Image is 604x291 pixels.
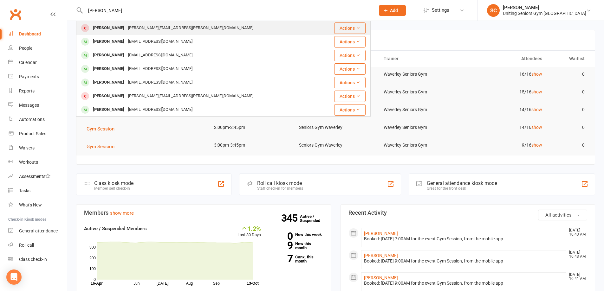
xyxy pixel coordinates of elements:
a: show [531,89,542,94]
td: Waverley Seniors Gym [378,120,463,135]
a: show [531,72,542,77]
a: Workouts [8,155,67,169]
div: Booked: [DATE] 9:00AM for the event Gym Session, from the mobile app [364,281,564,286]
div: [PERSON_NAME][EMAIL_ADDRESS][PERSON_NAME][DOMAIN_NAME] [126,92,255,101]
span: Settings [432,3,449,17]
a: Assessments [8,169,67,184]
a: Waivers [8,141,67,155]
a: 345Active / Suspended [300,210,328,227]
td: 0 [548,120,590,135]
a: General attendance kiosk mode [8,224,67,238]
button: All activities [538,210,587,220]
div: Booked: [DATE] 9:00AM for the event Gym Session, from the mobile app [364,258,564,264]
div: Dashboard [19,31,41,36]
div: What's New [19,202,42,207]
button: Gym Session [87,125,119,133]
td: 9/16 [463,138,548,153]
td: 15/16 [463,85,548,99]
div: [PERSON_NAME] [91,51,126,60]
strong: Active / Suspended Members [84,226,147,231]
td: Waverley Seniors Gym [378,138,463,153]
div: [EMAIL_ADDRESS][DOMAIN_NAME] [126,37,194,46]
div: [PERSON_NAME] [91,64,126,73]
div: Class kiosk mode [94,180,133,186]
div: [PERSON_NAME] [91,105,126,114]
td: 0 [548,85,590,99]
a: Payments [8,70,67,84]
div: Roll call kiosk mode [257,180,303,186]
div: Member self check-in [94,186,133,191]
div: Reports [19,88,35,93]
div: Workouts [19,160,38,165]
a: 7Canx. this month [270,255,323,263]
span: All activities [545,212,572,218]
a: show [531,142,542,148]
a: What's New [8,198,67,212]
a: Reports [8,84,67,98]
div: Roll call [19,243,34,248]
td: Seniors Gym Waverley [293,120,378,135]
a: Product Sales [8,127,67,141]
span: Gym Session [87,126,114,132]
a: Dashboard [8,27,67,41]
div: Uniting Seniors Gym [GEOGRAPHIC_DATA] [503,10,586,16]
button: Actions [334,104,366,116]
td: Waverley Seniors Gym [378,67,463,82]
div: Last 30 Days [237,225,261,238]
h3: Recent Activity [348,210,588,216]
div: Class check-in [19,257,47,262]
a: Messages [8,98,67,112]
a: Tasks [8,184,67,198]
strong: 9 [270,241,293,250]
a: [PERSON_NAME] [364,231,398,236]
span: Gym Session [87,144,114,149]
strong: 7 [270,254,293,263]
a: 0New this week [270,232,323,237]
button: Gym Session [87,143,119,150]
a: People [8,41,67,55]
div: [PERSON_NAME] [91,37,126,46]
div: Automations [19,117,45,122]
div: Open Intercom Messenger [6,269,22,285]
button: Actions [334,50,366,61]
div: [PERSON_NAME] [503,5,586,10]
a: Class kiosk mode [8,252,67,267]
td: Waverley Seniors Gym [378,85,463,99]
div: People [19,46,32,51]
div: Great for the front desk [427,186,497,191]
h3: Members [84,210,323,216]
td: Seniors Gym Waverley [293,138,378,153]
a: Roll call [8,238,67,252]
a: 9New this month [270,242,323,250]
div: [PERSON_NAME] [91,78,126,87]
a: [PERSON_NAME] [364,275,398,280]
strong: 345 [281,213,300,223]
a: show [531,107,542,112]
td: Waverley Seniors Gym [378,102,463,117]
td: 0 [548,67,590,82]
time: [DATE] 10:43 AM [566,250,587,259]
span: Add [390,8,398,13]
div: 1.2% [237,225,261,232]
div: Assessments [19,174,50,179]
td: 14/16 [463,102,548,117]
time: [DATE] 10:41 AM [566,273,587,281]
div: Booked: [DATE] 7:00AM for the event Gym Session, from the mobile app [364,236,564,242]
input: Search... [83,6,371,15]
div: Staff check-in for members [257,186,303,191]
div: [EMAIL_ADDRESS][DOMAIN_NAME] [126,51,194,60]
th: Waitlist [548,51,590,67]
td: 16/16 [463,67,548,82]
td: 3:00pm-3:45pm [208,138,293,153]
div: SC [487,4,500,17]
a: show more [110,210,134,216]
div: Messages [19,103,39,108]
a: [PERSON_NAME] [364,253,398,258]
button: Add [379,5,406,16]
div: [EMAIL_ADDRESS][DOMAIN_NAME] [126,64,194,73]
a: Clubworx [8,6,23,22]
button: Actions [334,22,366,34]
a: Calendar [8,55,67,70]
div: Waivers [19,145,35,150]
td: 2:00pm-2:45pm [208,120,293,135]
